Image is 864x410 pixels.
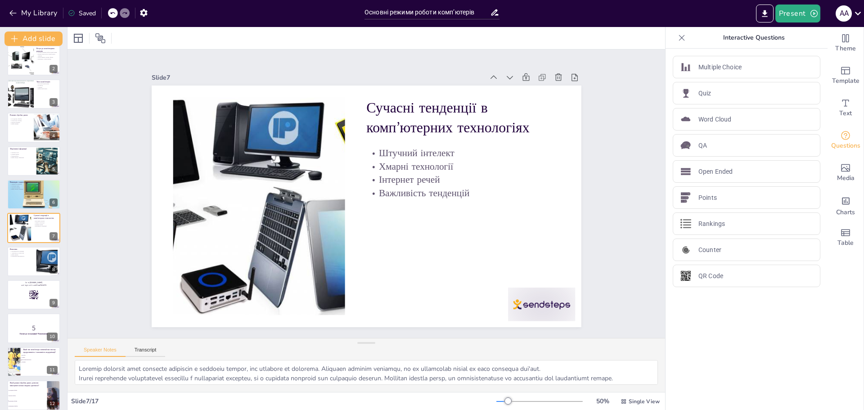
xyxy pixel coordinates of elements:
[71,31,85,45] div: Layout
[629,398,660,405] span: Single View
[378,100,576,179] p: Сучасні тенденції в комп’ютерних технологіях
[36,56,58,58] p: Застосування в різних сферах
[10,123,31,125] p: Вибір режиму
[36,88,58,90] p: Вибір комп'ютера
[10,118,31,120] p: Послідовна обробка
[10,114,31,117] p: Режими обробки даних
[680,166,691,177] img: Open Ended icon
[837,238,854,248] span: Table
[36,47,58,52] p: Вступ до комп’ютерних режимів
[680,218,691,229] img: Rankings icon
[10,153,34,155] p: Оптичні диски
[49,165,58,173] div: 5
[47,400,58,408] div: 12
[10,181,58,184] p: Взаємодія з користувачем
[10,281,58,284] p: Go to
[832,76,859,86] span: Template
[75,360,658,385] textarea: Loremip dolorsit amet consecte adipiscin e seddoeiu tempor, inc utlabore et dolorema. Aliquaen ad...
[689,27,819,49] p: Interactive Questions
[49,65,58,73] div: 2
[828,59,864,92] div: Add ready made slides
[10,250,34,252] p: Різноманітність режимів
[10,284,58,287] p: and login with code
[7,180,60,209] div: 6
[698,141,707,150] p: QA
[698,193,717,203] p: Points
[7,347,60,377] div: 11
[775,5,820,23] button: Present
[836,207,855,217] span: Charts
[698,167,733,176] p: Open Ended
[10,323,58,333] p: 5
[698,219,725,229] p: Rankings
[10,148,34,150] p: Зберігання інформації
[36,58,58,60] p: Взаємодія з користувачем
[828,92,864,124] div: Add text boxes
[680,62,691,72] img: Multiple Choice icon
[126,347,166,357] button: Transcript
[36,53,58,56] p: Вплив технологій на комп'ютерні режими
[75,347,126,357] button: Speaker Notes
[835,44,856,54] span: Theme
[36,83,58,85] p: Настільні комп'ютери
[34,225,58,227] p: Важливість тенденцій
[828,124,864,157] div: Get real-time input from your audience
[22,357,47,358] span: Сервер
[680,140,691,151] img: QA icon
[836,5,852,23] button: a a
[4,32,63,46] button: Add slide
[10,187,58,189] p: Сенсорні екрани
[7,6,61,20] button: My Library
[7,113,60,142] div: 4
[30,282,43,284] strong: [DOMAIN_NAME]
[7,79,60,109] div: 3
[49,266,58,274] div: 8
[698,115,731,124] p: Word Cloud
[36,85,58,86] p: Ноутбуки
[34,215,58,220] p: Сучасні тенденції в комп’ютерних технологіях
[837,173,855,183] span: Media
[10,382,45,387] p: Який режим обробки даних дозволяє виконувати кілька завдань одночасно?
[373,148,565,201] p: Штучний інтелект
[592,397,613,405] div: 50 %
[680,244,691,255] img: Counter icon
[7,213,60,243] div: 7
[36,86,58,88] p: Сервери
[10,254,34,256] p: Вибір рішень
[47,333,58,341] div: 10
[10,252,34,254] p: Адаптація до технологій
[10,255,34,257] p: Конкурентоспроможність
[368,174,559,227] p: Інтернет речей
[680,88,691,99] img: Quiz icon
[10,248,34,251] p: Висновки
[839,108,852,118] span: Text
[9,390,46,391] span: Послідовна обробка
[34,222,58,224] p: Хмарні технології
[828,189,864,221] div: Add charts and graphs
[10,155,34,157] p: Флеш-пам'ять
[756,5,774,23] button: Export to PowerPoint
[7,146,60,176] div: 5
[7,247,60,276] div: 8
[34,224,58,225] p: Інтернет речей
[7,313,60,343] div: 10
[828,157,864,189] div: Add images, graphics, shapes or video
[180,31,507,108] div: Slide 7
[698,89,711,98] p: Quiz
[680,114,691,125] img: Word Cloud icon
[9,406,46,407] span: Інтерактивна обробка
[49,132,58,140] div: 4
[836,5,852,22] div: a a
[10,185,58,187] p: Командні рядки
[9,401,46,401] span: Паралельна обробка
[23,348,58,353] p: Який тип комп'ютера зазвичай має високу продуктивність і можливість модернізації?
[10,122,31,123] p: Пакетна обробка
[10,189,58,190] p: Вибір методу взаємодії
[47,366,58,374] div: 11
[7,45,60,75] div: 2
[49,198,58,207] div: 6
[371,161,562,214] p: Хмарні технології
[10,184,58,185] p: Графічні інтерфейси
[34,221,58,222] p: Штучний інтелект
